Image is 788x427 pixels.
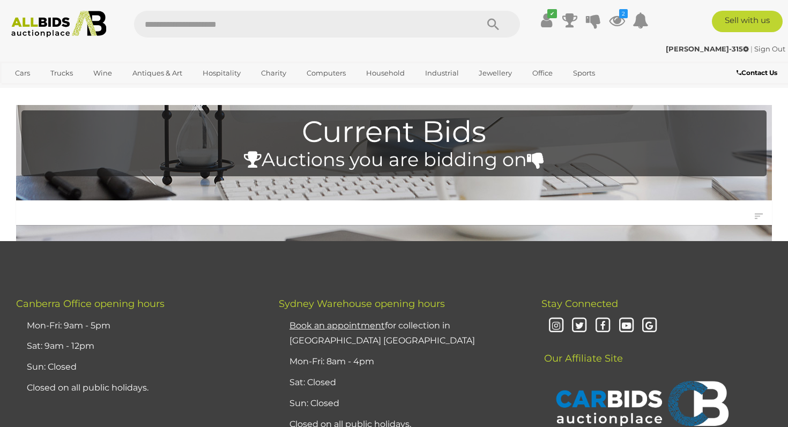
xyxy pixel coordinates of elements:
[541,298,618,310] span: Stay Connected
[289,320,385,331] u: Book an appointment
[619,9,628,18] i: 2
[196,64,248,82] a: Hospitality
[27,116,761,148] h1: Current Bids
[547,9,557,18] i: ✔
[289,320,475,346] a: Book an appointmentfor collection in [GEOGRAPHIC_DATA] [GEOGRAPHIC_DATA]
[16,298,165,310] span: Canberra Office opening hours
[27,149,761,170] h4: Auctions you are bidding on
[570,317,589,335] i: Twitter
[566,64,602,82] a: Sports
[43,64,80,82] a: Trucks
[712,11,783,32] a: Sell with us
[359,64,412,82] a: Household
[754,44,785,53] a: Sign Out
[547,317,566,335] i: Instagram
[86,64,119,82] a: Wine
[641,317,659,335] i: Google
[300,64,353,82] a: Computers
[24,378,252,399] li: Closed on all public holidays.
[287,372,515,393] li: Sat: Closed
[750,44,753,53] span: |
[24,336,252,357] li: Sat: 9am - 12pm
[737,67,780,79] a: Contact Us
[737,69,777,77] b: Contact Us
[125,64,189,82] a: Antiques & Art
[287,393,515,414] li: Sun: Closed
[8,82,98,100] a: [GEOGRAPHIC_DATA]
[593,317,612,335] i: Facebook
[617,317,636,335] i: Youtube
[287,351,515,372] li: Mon-Fri: 8am - 4pm
[6,11,112,38] img: Allbids.com.au
[24,316,252,336] li: Mon-Fri: 9am - 5pm
[254,64,293,82] a: Charity
[24,357,252,378] li: Sun: Closed
[472,64,519,82] a: Jewellery
[466,11,520,38] button: Search
[525,64,560,82] a: Office
[666,44,749,53] strong: [PERSON_NAME]-315
[538,11,554,30] a: ✔
[418,64,466,82] a: Industrial
[541,336,623,364] span: Our Affiliate Site
[666,44,750,53] a: [PERSON_NAME]-315
[279,298,445,310] span: Sydney Warehouse opening hours
[609,11,625,30] a: 2
[8,64,37,82] a: Cars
